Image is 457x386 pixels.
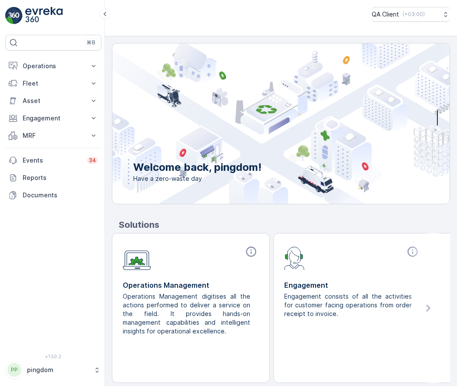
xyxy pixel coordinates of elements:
button: MRF [5,127,101,144]
p: Reports [23,173,98,182]
p: ⌘B [87,39,95,46]
span: v 1.50.2 [5,354,101,359]
p: Fleet [23,79,84,88]
button: Engagement [5,110,101,127]
div: PP [7,363,21,377]
p: Engagement [23,114,84,123]
p: MRF [23,131,84,140]
img: module-icon [284,246,305,270]
button: Asset [5,92,101,110]
img: logo_light-DOdMpM7g.png [25,7,63,24]
img: city illustration [73,43,450,204]
p: Engagement consists of all the activities for customer facing operations from order receipt to in... [284,292,413,318]
p: Operations Management digitises all the actions performed to deliver a service on the field. It p... [123,292,252,336]
p: pingdom [27,366,89,374]
button: Operations [5,57,101,75]
img: module-icon [123,246,151,270]
img: logo [5,7,23,24]
p: Events [23,156,82,165]
button: QA Client(+03:00) [372,7,450,22]
button: PPpingdom [5,361,101,379]
button: Fleet [5,75,101,92]
a: Events34 [5,152,101,169]
p: Documents [23,191,98,200]
p: Asset [23,96,84,105]
span: Have a zero-waste day [133,174,262,183]
a: Documents [5,186,101,204]
p: Engagement [284,280,420,290]
p: 34 [89,157,96,164]
p: Operations Management [123,280,259,290]
p: Solutions [119,218,450,231]
p: QA Client [372,10,399,19]
p: Welcome back, pingdom! [133,160,262,174]
a: Reports [5,169,101,186]
p: Operations [23,62,84,70]
p: ( +03:00 ) [403,11,425,18]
